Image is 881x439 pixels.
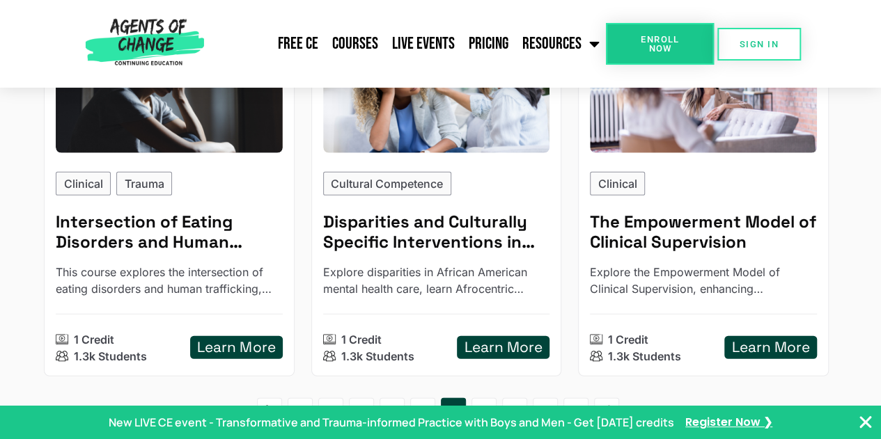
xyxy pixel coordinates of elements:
a: Resources [515,26,606,61]
button: Close Banner [857,414,874,431]
p: 1 Credit [608,331,648,348]
h5: Disparities and Culturally Specific Interventions in African American Mental Health [323,212,550,253]
p: Cultural Competence [331,175,443,192]
a: Free CE [271,26,325,61]
h5: The Empowerment Model of Clinical Supervision [590,212,817,253]
p: Explore the Empowerment Model of Clinical Supervision, enhancing supervision skills, ethical deci... [590,264,817,297]
p: This course explores the intersection of eating disorders and human trafficking, offering insight... [56,264,283,297]
a: 8 [502,398,527,423]
p: 1 Credit [341,331,382,348]
p: Clinical [598,175,637,192]
p: Clinical [64,175,103,192]
a: Enroll Now [606,23,714,65]
h5: Learn More [465,339,543,356]
h5: Intersection of Eating Disorders and Human Trafficking [56,212,283,253]
a: Live Events [385,26,462,61]
a: Intersection of Eating Disorders and Human Trafficking (1 General CE Credit)ClinicalTrauma Inters... [44,16,295,376]
img: Disparities and Culturally Specific Interventions in African American Mental Health (1 Cultural C... [323,28,550,153]
img: The Empowerment Model of Clinical Supervision (1 General CE Credit) [590,28,817,153]
a: 1 [288,398,313,423]
nav: Menu [210,26,606,61]
a: 9 [533,398,558,423]
a: 5 [410,398,435,423]
img: Intersection of Eating Disorders and Human Trafficking (1 General CE Credit) [56,28,283,153]
h5: Learn More [731,339,809,356]
h5: Learn More [197,339,275,356]
a: 2 [318,398,343,423]
a: Register Now ❯ [685,415,772,430]
p: New LIVE CE event - Transformative and Trauma-informed Practice with Boys and Men - Get [DATE] cr... [109,414,674,431]
p: Trauma [125,175,164,192]
span: SIGN IN [740,40,779,49]
p: Explore disparities in African American mental health care, learn Afrocentric therapy methods, an... [323,264,550,297]
a: 6 [441,398,466,423]
a: 7 [471,398,497,423]
a: 3 [349,398,374,423]
a: 4 [380,398,405,423]
a: 10 [563,398,588,423]
p: 1.3k Students [608,348,681,365]
a: Pricing [462,26,515,61]
p: 1.3k Students [341,348,414,365]
a: Courses [325,26,385,61]
p: 1 Credit [74,331,114,348]
a: The Empowerment Model of Clinical Supervision (1 General CE Credit)Clinical The Empowerment Model... [578,16,829,376]
a: SIGN IN [717,28,801,61]
a: Disparities and Culturally Specific Interventions in African American Mental Health (1 Cultural C... [311,16,562,376]
span: Enroll Now [628,35,692,53]
p: 1.3k Students [74,348,147,365]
